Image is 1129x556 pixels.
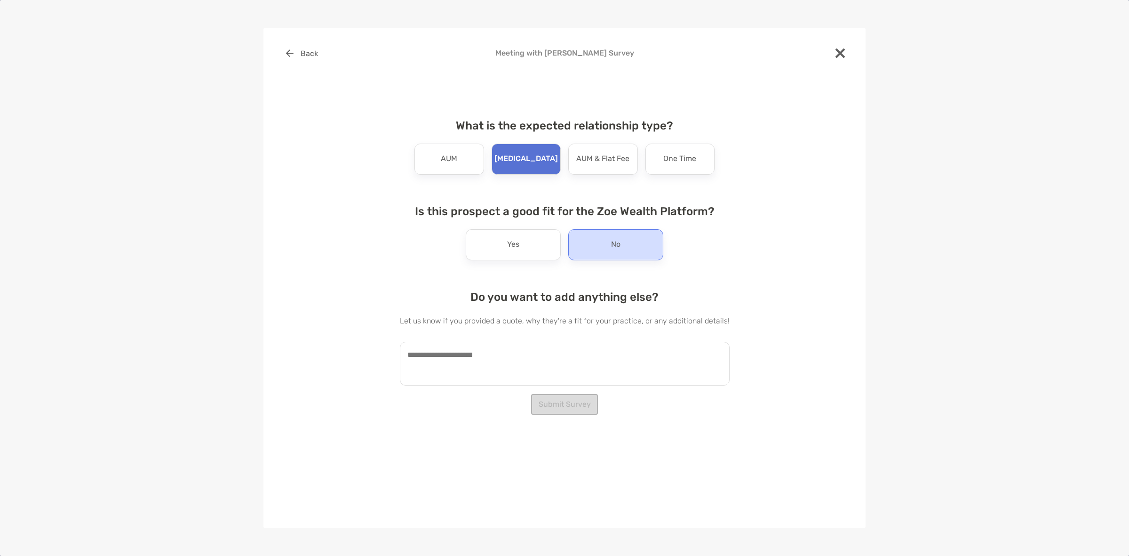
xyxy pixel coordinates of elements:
[278,48,851,57] h4: Meeting with [PERSON_NAME] Survey
[441,152,457,167] p: AUM
[663,152,696,167] p: One Time
[400,290,730,304] h4: Do you want to add anything else?
[835,48,845,58] img: close modal
[400,119,730,132] h4: What is the expected relationship type?
[611,237,620,252] p: No
[494,152,558,167] p: [MEDICAL_DATA]
[286,49,294,57] img: button icon
[400,205,730,218] h4: Is this prospect a good fit for the Zoe Wealth Platform?
[400,315,730,327] p: Let us know if you provided a quote, why they're a fit for your practice, or any additional details!
[576,152,629,167] p: AUM & Flat Fee
[507,237,519,252] p: Yes
[278,43,325,64] button: Back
